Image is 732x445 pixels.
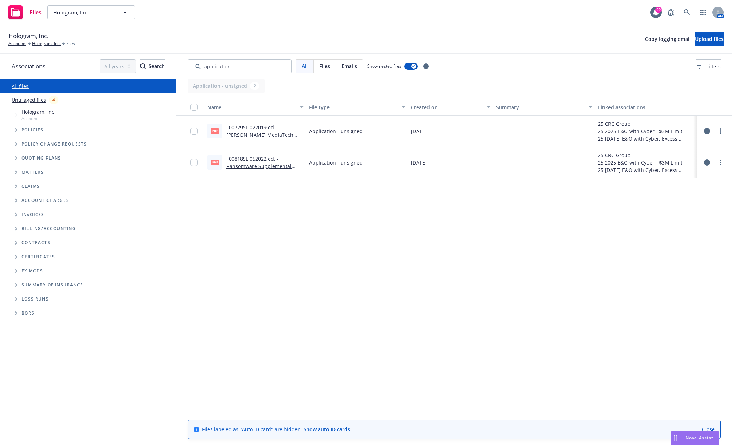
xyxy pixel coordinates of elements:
span: Show nested files [367,63,401,69]
span: Files labeled as "Auto ID card" are hidden. [202,426,350,433]
a: Hologram, Inc. [32,41,61,47]
input: Toggle Row Selected [190,128,198,135]
div: 25 [DATE] E&O with Cyber, Excess Liability, BOP, & General Liability Renewals [598,166,694,174]
span: Policy change requests [21,142,87,146]
span: Files [66,41,75,47]
input: Search by keyword... [188,59,292,73]
input: Select all [190,104,198,111]
span: Billing/Accounting [21,227,76,231]
span: BORs [21,311,35,315]
div: 25 2025 E&O with Cyber - $3M Limit [598,128,694,135]
div: 25 CRC Group [598,152,694,159]
a: Switch app [696,5,710,19]
span: Policies [21,128,44,132]
span: Application - unsigned [309,128,363,135]
span: Matters [21,170,44,174]
div: Tree Example [0,107,176,222]
div: File type [309,104,398,111]
input: Toggle Row Selected [190,159,198,166]
span: Files [319,62,330,70]
div: Name [207,104,296,111]
a: Close [702,426,715,433]
a: Untriaged files [12,96,46,104]
button: Linked associations [595,99,697,116]
span: [DATE] [411,159,427,166]
span: PDF [211,128,219,134]
div: Drag to move [671,431,680,445]
a: F00818SL 052022 ed. - Ransomware Supplemental Appl.PDF [226,155,292,177]
span: [DATE] [411,128,427,135]
span: Nova Assist [686,435,713,441]
button: Nova Assist [671,431,719,445]
span: Contracts [21,241,50,245]
span: Account [21,116,56,122]
a: Show auto ID cards [304,426,350,433]
div: 25 2025 E&O with Cyber - $3M Limit [598,159,694,166]
span: Filters [706,63,721,70]
span: Upload files [695,36,724,42]
a: Accounts [8,41,26,47]
span: All [302,62,308,70]
div: 4 [49,96,58,104]
div: Created on [411,104,482,111]
div: Folder Tree Example [0,222,176,320]
button: Upload files [695,32,724,46]
div: Summary [496,104,584,111]
span: Claims [21,184,40,188]
button: Name [205,99,306,116]
span: PDF [211,160,219,165]
span: Account charges [21,198,69,203]
a: more [717,158,725,167]
div: Search [140,60,165,73]
a: Files [6,2,44,22]
span: Hologram, Inc. [21,108,56,116]
button: Summary [493,99,595,116]
span: Ex Mods [21,269,43,273]
span: Copy logging email [645,36,691,42]
a: All files [12,83,29,89]
div: 25 CRC Group [598,120,694,128]
span: Summary of insurance [21,283,83,287]
span: Hologram, Inc. [8,31,48,41]
span: Application - unsigned [309,159,363,166]
span: Certificates [21,255,55,259]
span: Files [30,10,42,15]
a: F00729SL 022019 ed. -[PERSON_NAME] MediaTech Renewal App.PDF [226,124,293,146]
div: Linked associations [598,104,694,111]
a: more [717,127,725,135]
div: 25 [DATE] E&O with Cyber, Excess Liability, BOP, & General Liability Renewals [598,135,694,142]
button: Created on [408,99,493,116]
button: Hologram, Inc. [47,5,135,19]
span: Associations [12,62,45,71]
button: Copy logging email [645,32,691,46]
span: Quoting plans [21,156,61,160]
button: Filters [696,59,721,73]
div: 22 [655,7,662,13]
svg: Search [140,63,146,69]
button: SearchSearch [140,59,165,73]
span: Loss Runs [21,297,49,301]
span: Invoices [21,212,44,217]
a: Report a Bug [664,5,678,19]
a: Search [680,5,694,19]
button: File type [306,99,408,116]
span: Hologram, Inc. [53,9,114,16]
span: Filters [696,63,721,70]
span: Emails [342,62,357,70]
